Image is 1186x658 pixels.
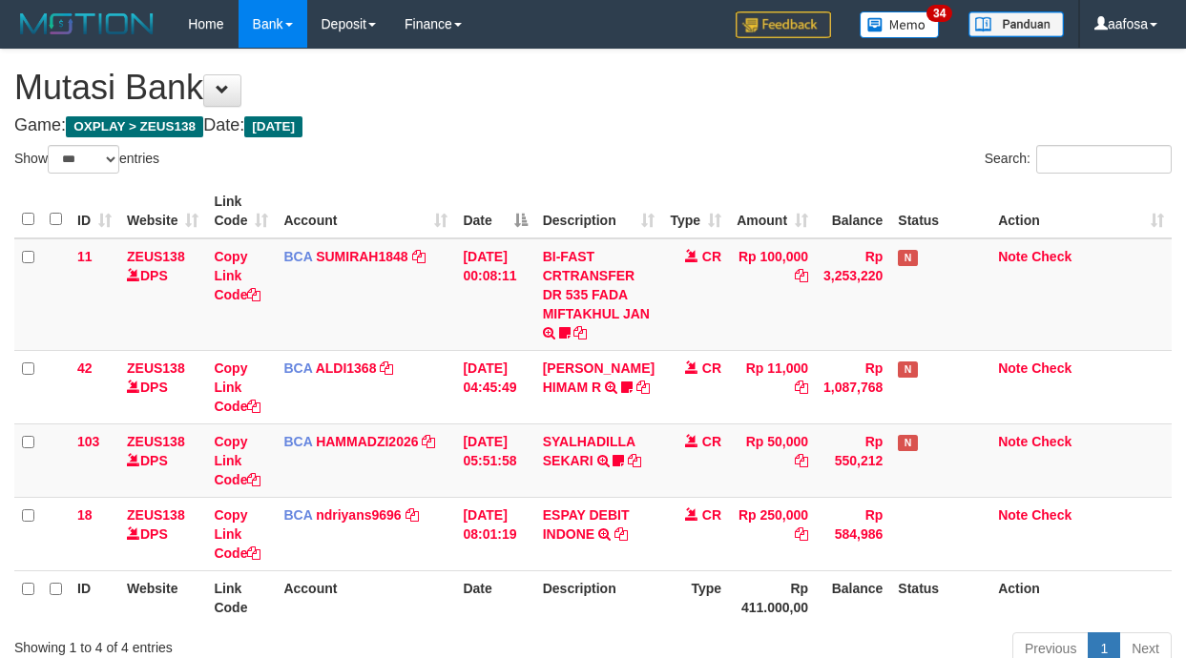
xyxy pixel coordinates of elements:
[283,434,312,449] span: BCA
[816,423,890,497] td: Rp 550,212
[66,116,203,137] span: OXPLAY > ZEUS138
[206,570,276,625] th: Link Code
[127,360,185,376] a: ZEUS138
[1036,145,1172,174] input: Search:
[898,250,917,266] span: Has Note
[795,453,808,468] a: Copy Rp 50,000 to clipboard
[127,507,185,523] a: ZEUS138
[990,570,1172,625] th: Action
[214,434,260,487] a: Copy Link Code
[283,360,312,376] span: BCA
[455,497,534,570] td: [DATE] 08:01:19
[127,434,185,449] a: ZEUS138
[14,116,1172,135] h4: Game: Date:
[244,116,302,137] span: [DATE]
[70,570,119,625] th: ID
[795,380,808,395] a: Copy Rp 11,000 to clipboard
[406,507,419,523] a: Copy ndriyans9696 to clipboard
[636,380,650,395] a: Copy ALVA HIMAM R to clipboard
[702,507,721,523] span: CR
[614,526,628,542] a: Copy ESPAY DEBIT INDONE to clipboard
[1031,507,1072,523] a: Check
[926,5,952,22] span: 34
[206,184,276,238] th: Link Code: activate to sort column ascending
[816,570,890,625] th: Balance
[890,570,990,625] th: Status
[412,249,426,264] a: Copy SUMIRAH1848 to clipboard
[119,423,206,497] td: DPS
[662,184,729,238] th: Type: activate to sort column ascending
[998,249,1028,264] a: Note
[127,249,185,264] a: ZEUS138
[968,11,1064,37] img: panduan.png
[77,249,93,264] span: 11
[702,360,721,376] span: CR
[736,11,831,38] img: Feedback.jpg
[816,238,890,351] td: Rp 3,253,220
[14,69,1172,107] h1: Mutasi Bank
[998,360,1028,376] a: Note
[1031,360,1072,376] a: Check
[70,184,119,238] th: ID: activate to sort column ascending
[729,423,816,497] td: Rp 50,000
[422,434,435,449] a: Copy HAMMADZI2026 to clipboard
[543,434,635,468] a: SYALHADILLA SEKARI
[898,435,917,451] span: Has Note
[729,570,816,625] th: Rp 411.000,00
[990,184,1172,238] th: Action: activate to sort column ascending
[455,238,534,351] td: [DATE] 00:08:11
[316,507,402,523] a: ndriyans9696
[816,350,890,423] td: Rp 1,087,768
[702,249,721,264] span: CR
[316,434,418,449] a: HAMMADZI2026
[860,11,940,38] img: Button%20Memo.svg
[543,507,630,542] a: ESPAY DEBIT INDONE
[702,434,721,449] span: CR
[14,630,480,657] div: Showing 1 to 4 of 4 entries
[283,507,312,523] span: BCA
[1031,249,1072,264] a: Check
[316,360,377,376] a: ALDI1368
[662,570,729,625] th: Type
[283,249,312,264] span: BCA
[455,423,534,497] td: [DATE] 05:51:58
[729,497,816,570] td: Rp 250,000
[795,526,808,542] a: Copy Rp 250,000 to clipboard
[14,145,159,174] label: Show entries
[898,361,917,378] span: Has Note
[276,184,455,238] th: Account: activate to sort column ascending
[48,145,119,174] select: Showentries
[14,10,159,38] img: MOTION_logo.png
[628,453,641,468] a: Copy SYALHADILLA SEKARI to clipboard
[816,497,890,570] td: Rp 584,986
[455,570,534,625] th: Date
[214,507,260,561] a: Copy Link Code
[455,350,534,423] td: [DATE] 04:45:49
[535,570,662,625] th: Description
[985,145,1172,174] label: Search:
[77,360,93,376] span: 42
[1031,434,1072,449] a: Check
[729,184,816,238] th: Amount: activate to sort column ascending
[998,434,1028,449] a: Note
[119,570,206,625] th: Website
[119,184,206,238] th: Website: activate to sort column ascending
[998,507,1028,523] a: Note
[316,249,407,264] a: SUMIRAH1848
[729,350,816,423] td: Rp 11,000
[573,325,587,340] a: Copy BI-FAST CRTRANSFER DR 535 FADA MIFTAKHUL JAN to clipboard
[535,184,662,238] th: Description: activate to sort column ascending
[890,184,990,238] th: Status
[795,268,808,283] a: Copy Rp 100,000 to clipboard
[729,238,816,351] td: Rp 100,000
[119,350,206,423] td: DPS
[214,360,260,414] a: Copy Link Code
[543,360,655,395] a: [PERSON_NAME] HIMAM R
[455,184,534,238] th: Date: activate to sort column descending
[119,497,206,570] td: DPS
[380,360,393,376] a: Copy ALDI1368 to clipboard
[535,238,662,351] td: BI-FAST CRTRANSFER DR 535 FADA MIFTAKHUL JAN
[214,249,260,302] a: Copy Link Code
[77,434,99,449] span: 103
[119,238,206,351] td: DPS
